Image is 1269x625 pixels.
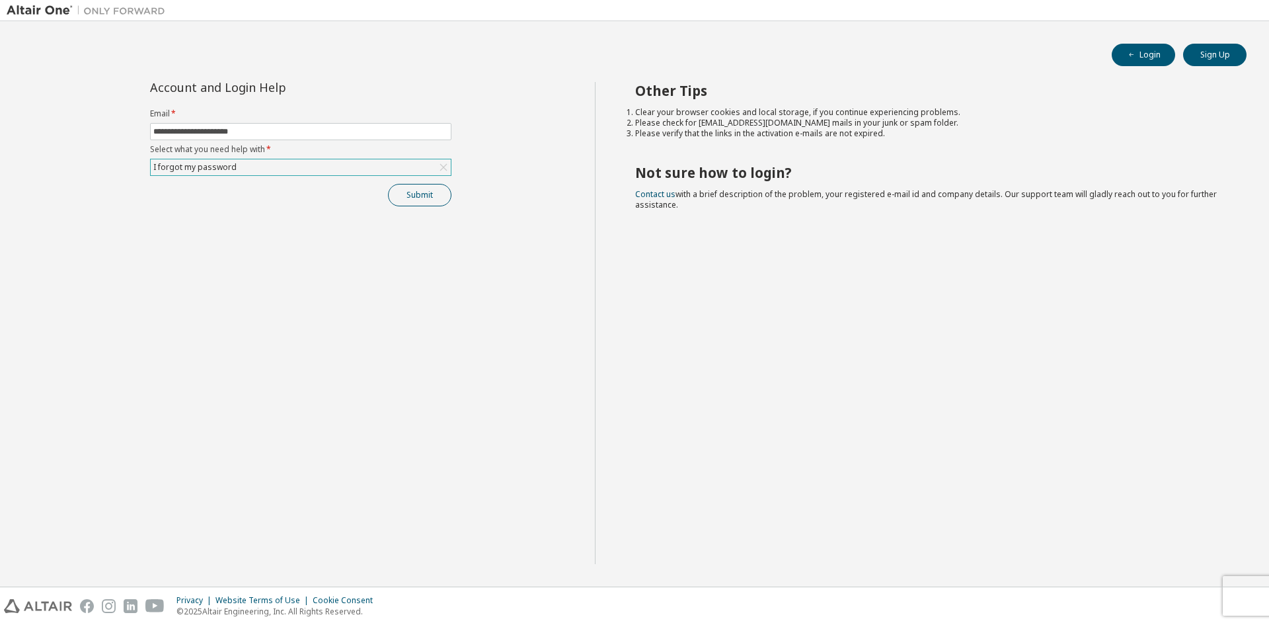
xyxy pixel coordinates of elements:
div: Cookie Consent [313,595,381,606]
button: Login [1112,44,1175,66]
li: Clear your browser cookies and local storage, if you continue experiencing problems. [635,107,1223,118]
label: Email [150,108,451,119]
li: Please check for [EMAIL_ADDRESS][DOMAIN_NAME] mails in your junk or spam folder. [635,118,1223,128]
p: © 2025 Altair Engineering, Inc. All Rights Reserved. [176,606,381,617]
li: Please verify that the links in the activation e-mails are not expired. [635,128,1223,139]
button: Submit [388,184,451,206]
button: Sign Up [1183,44,1247,66]
img: instagram.svg [102,599,116,613]
h2: Not sure how to login? [635,164,1223,181]
h2: Other Tips [635,82,1223,99]
img: altair_logo.svg [4,599,72,613]
div: Website Terms of Use [215,595,313,606]
div: Privacy [176,595,215,606]
div: Account and Login Help [150,82,391,93]
img: youtube.svg [145,599,165,613]
label: Select what you need help with [150,144,451,155]
span: with a brief description of the problem, your registered e-mail id and company details. Our suppo... [635,188,1217,210]
img: Altair One [7,4,172,17]
a: Contact us [635,188,675,200]
div: I forgot my password [151,159,451,175]
div: I forgot my password [151,160,239,175]
img: facebook.svg [80,599,94,613]
img: linkedin.svg [124,599,137,613]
